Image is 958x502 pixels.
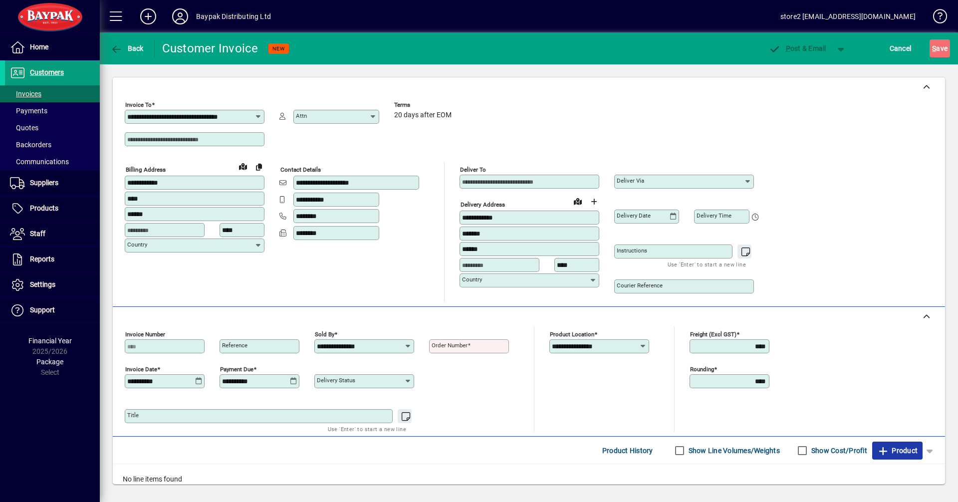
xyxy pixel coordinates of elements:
[100,39,155,57] app-page-header-button: Back
[602,443,653,459] span: Product History
[617,177,644,184] mat-label: Deliver via
[113,464,945,495] div: No line items found
[5,153,100,170] a: Communications
[932,40,948,56] span: ave
[768,44,826,52] span: ost & Email
[296,112,307,119] mat-label: Attn
[30,280,55,288] span: Settings
[598,442,657,460] button: Product History
[328,423,406,435] mat-hint: Use 'Enter' to start a new line
[272,45,285,52] span: NEW
[36,358,63,366] span: Package
[220,366,253,373] mat-label: Payment due
[5,272,100,297] a: Settings
[108,39,146,57] button: Back
[125,101,152,108] mat-label: Invoice To
[617,282,663,289] mat-label: Courier Reference
[668,258,746,270] mat-hint: Use 'Enter' to start a new line
[30,230,45,238] span: Staff
[251,159,267,175] button: Copy to Delivery address
[5,196,100,221] a: Products
[432,342,468,349] mat-label: Order number
[786,44,790,52] span: P
[28,337,72,345] span: Financial Year
[196,8,271,24] div: Baypak Distributing Ltd
[5,247,100,272] a: Reports
[887,39,914,57] button: Cancel
[5,119,100,136] a: Quotes
[10,141,51,149] span: Backorders
[30,255,54,263] span: Reports
[550,331,594,338] mat-label: Product location
[809,446,867,456] label: Show Cost/Profit
[872,442,923,460] button: Product
[5,171,100,196] a: Suppliers
[235,158,251,174] a: View on map
[222,342,247,349] mat-label: Reference
[30,179,58,187] span: Suppliers
[30,306,55,314] span: Support
[127,241,147,248] mat-label: Country
[697,212,731,219] mat-label: Delivery time
[780,8,916,24] div: store2 [EMAIL_ADDRESS][DOMAIN_NAME]
[690,366,714,373] mat-label: Rounding
[110,44,144,52] span: Back
[5,298,100,323] a: Support
[926,2,946,34] a: Knowledge Base
[5,222,100,247] a: Staff
[586,194,602,210] button: Choose address
[127,412,139,419] mat-label: Title
[30,204,58,212] span: Products
[890,40,912,56] span: Cancel
[877,443,918,459] span: Product
[10,158,69,166] span: Communications
[690,331,736,338] mat-label: Freight (excl GST)
[125,331,165,338] mat-label: Invoice number
[462,276,482,283] mat-label: Country
[5,136,100,153] a: Backorders
[10,90,41,98] span: Invoices
[763,39,831,57] button: Post & Email
[317,377,355,384] mat-label: Delivery status
[570,193,586,209] a: View on map
[30,43,48,51] span: Home
[932,44,936,52] span: S
[132,7,164,25] button: Add
[5,35,100,60] a: Home
[164,7,196,25] button: Profile
[394,111,452,119] span: 20 days after EOM
[10,124,38,132] span: Quotes
[394,102,454,108] span: Terms
[30,68,64,76] span: Customers
[460,166,486,173] mat-label: Deliver To
[125,366,157,373] mat-label: Invoice date
[930,39,950,57] button: Save
[315,331,334,338] mat-label: Sold by
[5,102,100,119] a: Payments
[10,107,47,115] span: Payments
[617,247,647,254] mat-label: Instructions
[617,212,651,219] mat-label: Delivery date
[162,40,258,56] div: Customer Invoice
[687,446,780,456] label: Show Line Volumes/Weights
[5,85,100,102] a: Invoices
